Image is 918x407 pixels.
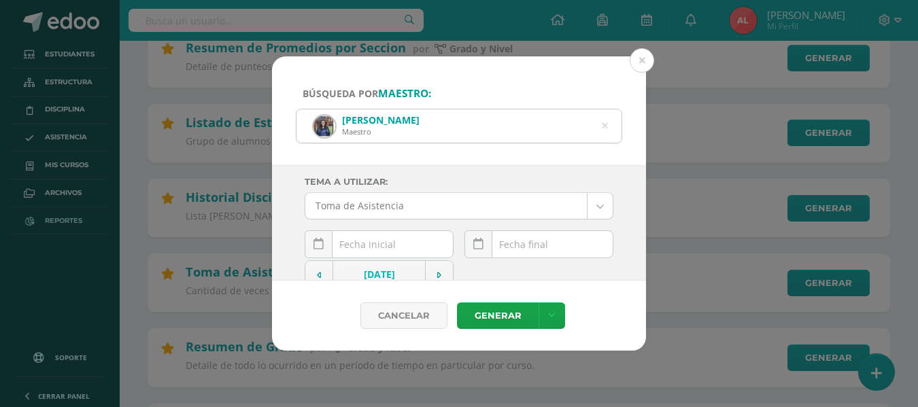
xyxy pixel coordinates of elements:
[296,109,622,143] input: ej. Nicholas Alekzander, etc.
[630,48,654,73] button: Close (Esc)
[342,113,420,126] div: [PERSON_NAME]
[457,302,539,329] a: Generar
[333,261,426,288] td: [DATE]
[316,193,577,219] span: Toma de Asistencia
[360,302,447,329] div: Cancelar
[313,116,335,137] img: 97de3abe636775f55b96517d7f939dce.png
[305,177,613,187] label: Tema a Utilizar:
[303,87,431,100] span: Búsqueda por
[378,86,431,101] strong: maestro:
[305,231,453,258] input: Fecha inicial
[342,126,420,137] div: Maestro
[305,193,613,219] a: Toma de Asistencia
[465,231,613,258] input: Fecha final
